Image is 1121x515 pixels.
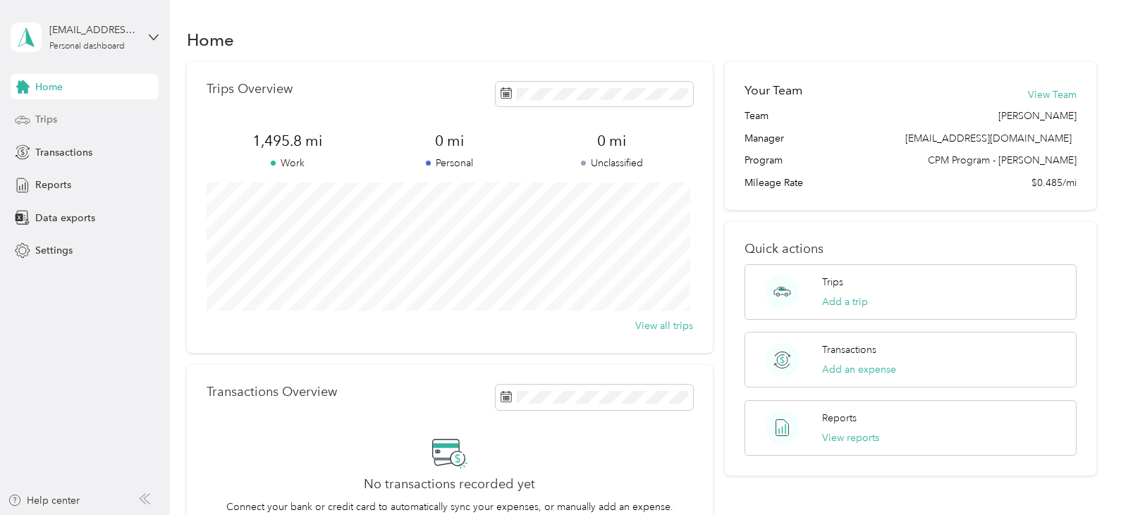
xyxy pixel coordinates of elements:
div: Personal dashboard [49,42,125,51]
p: Transactions Overview [207,385,337,399]
p: Trips Overview [207,82,293,97]
h1: Home [187,32,234,47]
span: Settings [35,243,73,258]
button: View all trips [635,318,693,333]
div: [EMAIL_ADDRESS][DOMAIN_NAME] [49,23,137,37]
p: Connect your bank or credit card to automatically sync your expenses, or manually add an expense. [226,500,673,514]
p: Quick actions [745,242,1077,256]
span: Manager [745,131,784,146]
p: Unclassified [531,156,693,170]
span: Team [745,108,768,123]
p: Work [207,156,369,170]
p: Trips [822,275,843,290]
span: Transactions [35,145,92,160]
p: Reports [822,411,857,426]
button: Add a trip [822,294,868,309]
span: $0.485/mi [1031,175,1077,190]
p: Personal [369,156,531,170]
span: Mileage Rate [745,175,803,190]
h2: Your Team [745,82,802,99]
span: [PERSON_NAME] [998,108,1077,123]
p: Transactions [822,342,876,357]
span: 0 mi [369,131,531,151]
button: View Team [1028,87,1077,102]
span: Reports [35,178,71,192]
span: Home [35,80,63,94]
span: [EMAIL_ADDRESS][DOMAIN_NAME] [905,132,1072,144]
span: Program [745,153,783,168]
button: Add an expense [822,362,896,377]
span: 0 mi [531,131,693,151]
button: Help center [8,493,80,508]
span: CPM Program - [PERSON_NAME] [928,153,1077,168]
span: 1,495.8 mi [207,131,369,151]
span: Trips [35,112,57,127]
button: View reports [822,430,879,445]
iframe: Everlance-gr Chat Button Frame [1042,436,1121,515]
h2: No transactions recorded yet [364,477,535,492]
span: Data exports [35,211,95,225]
